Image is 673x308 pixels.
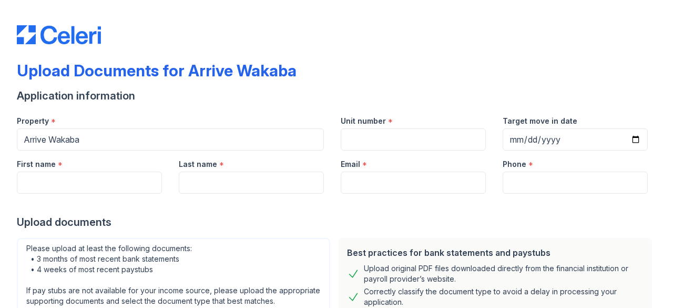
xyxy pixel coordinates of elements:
[17,159,56,170] label: First name
[341,116,386,126] label: Unit number
[341,159,360,170] label: Email
[503,159,526,170] label: Phone
[179,159,217,170] label: Last name
[347,246,644,259] div: Best practices for bank statements and paystubs
[17,61,297,80] div: Upload Documents for Arrive Wakaba
[503,116,577,126] label: Target move in date
[17,25,101,44] img: CE_Logo_Blue-a8612792a0a2168367f1c8372b55b34899dd931a85d93a1a3d3e32e68fde9ad4.png
[364,286,644,307] div: Correctly classify the document type to avoid a delay in processing your application.
[364,263,644,284] div: Upload original PDF files downloaded directly from the financial institution or payroll provider’...
[17,116,49,126] label: Property
[17,88,656,103] div: Application information
[17,215,656,230] div: Upload documents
